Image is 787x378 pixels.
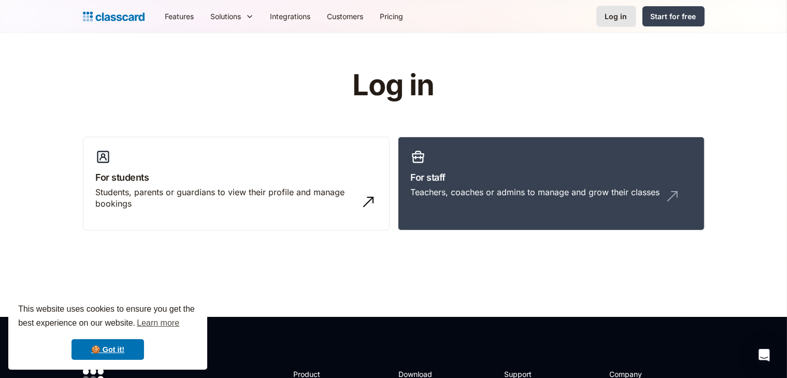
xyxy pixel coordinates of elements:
a: Customers [319,5,372,28]
div: Solutions [203,5,262,28]
h3: For students [96,170,377,184]
a: Logo [83,9,145,24]
h1: Log in [229,69,558,101]
div: Teachers, coaches or admins to manage and grow their classes [411,186,660,198]
a: Start for free [642,6,705,26]
a: For studentsStudents, parents or guardians to view their profile and manage bookings [83,137,390,231]
div: Log in [605,11,627,22]
a: learn more about cookies [135,315,181,331]
a: Features [157,5,203,28]
span: This website uses cookies to ensure you get the best experience on our website. [18,303,197,331]
a: dismiss cookie message [71,339,144,360]
div: Solutions [211,11,241,22]
a: Integrations [262,5,319,28]
h3: For staff [411,170,692,184]
div: Open Intercom Messenger [752,343,777,368]
div: cookieconsent [8,293,207,370]
a: For staffTeachers, coaches or admins to manage and grow their classes [398,137,705,231]
a: Log in [596,6,636,27]
div: Start for free [651,11,696,22]
div: Students, parents or guardians to view their profile and manage bookings [96,186,356,210]
a: Pricing [372,5,412,28]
